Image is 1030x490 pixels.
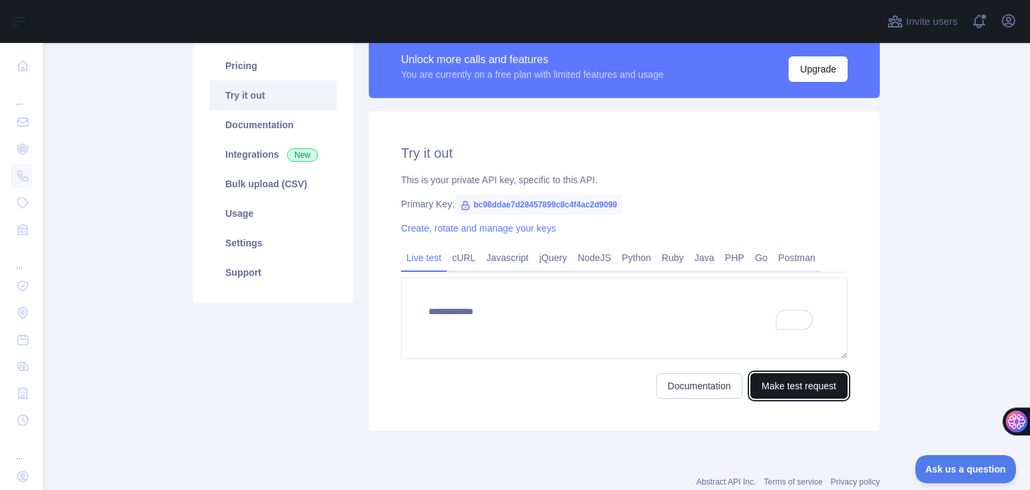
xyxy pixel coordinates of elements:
[401,68,664,81] div: You are currently on a free plan with limited features and usage
[616,247,656,268] a: Python
[750,373,848,399] button: Make test request
[287,148,318,162] span: New
[906,14,958,30] span: Invite users
[209,81,337,110] a: Try it out
[401,144,848,162] h2: Try it out
[455,195,622,215] span: bc98ddae7d28457899c8c4f4ac2d9099
[11,244,32,271] div: ...
[656,373,742,399] a: Documentation
[481,247,534,268] a: Javascript
[401,223,556,234] a: Create, rotate and manage your keys
[572,247,616,268] a: NodeJS
[209,140,337,169] a: Integrations New
[884,11,960,32] button: Invite users
[789,56,848,82] button: Upgrade
[209,228,337,258] a: Settings
[401,247,447,268] a: Live test
[209,199,337,228] a: Usage
[773,247,821,268] a: Postman
[209,169,337,199] a: Bulk upload (CSV)
[656,247,689,268] a: Ruby
[209,258,337,287] a: Support
[447,247,481,268] a: cURL
[401,173,848,187] div: This is your private API key, specific to this API.
[720,247,750,268] a: PHP
[689,247,720,268] a: Java
[401,197,848,211] div: Primary Key:
[915,455,1017,483] iframe: Toggle Customer Support
[11,435,32,462] div: ...
[831,477,880,487] a: Privacy policy
[534,247,572,268] a: jQuery
[209,110,337,140] a: Documentation
[209,51,337,81] a: Pricing
[750,247,773,268] a: Go
[697,477,756,487] a: Abstract API Inc.
[764,477,822,487] a: Terms of service
[11,81,32,107] div: ...
[401,52,664,68] div: Unlock more calls and features
[401,277,848,359] textarea: To enrich screen reader interactions, please activate Accessibility in Grammarly extension settings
